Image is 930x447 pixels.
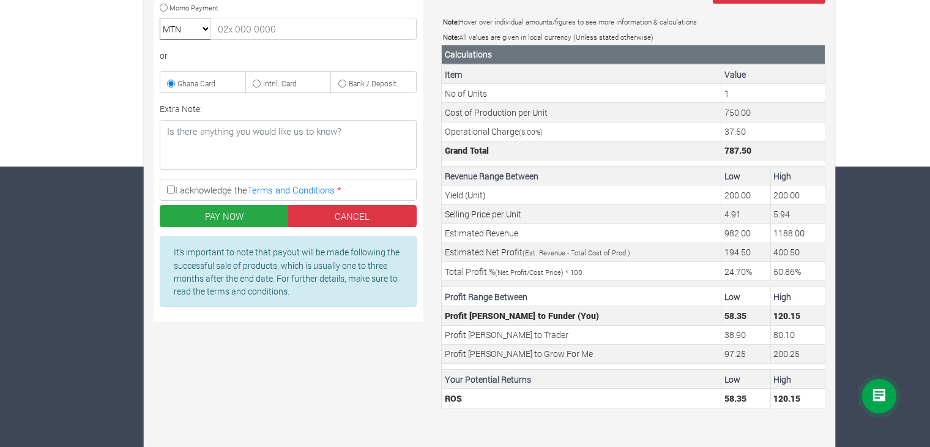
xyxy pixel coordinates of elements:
input: Momo Payment [160,4,168,12]
td: Your estimated maximum Selling Price per Unit [770,205,825,223]
td: Tradeer Profit Margin (Min Estimated Profit * Tradeer Profit Margin) [721,325,770,344]
b: Low [724,374,740,385]
b: Low [724,170,740,182]
small: ( %) [519,127,543,137]
b: Your Potential Returns [445,374,531,385]
b: Note: [443,32,459,42]
td: This is the cost of a Unit [721,103,825,122]
small: (Est. Revenue - Total Cost of Prod.) [523,248,630,257]
small: Hover over individual amounts/figures to see more information & calculations [443,17,697,26]
b: Note: [443,17,459,26]
td: Profit [PERSON_NAME] to Trader [442,325,721,344]
td: Grow For Me Profit Margin (Min Estimated Profit * Grow For Me Profit Margin) [721,344,770,363]
td: Funder Profit Margin (Max Estimated Profit * Profit Margin) [770,306,825,325]
b: Profit Range Between [445,291,527,302]
b: High [773,374,791,385]
td: Cost of Production per Unit [442,103,721,122]
b: High [773,170,791,182]
small: Ghana Card [177,78,215,88]
input: Intnl. Card [253,80,261,88]
td: Your estimated minimum ROS (Net Profit/Cost Price) [721,262,770,281]
td: Your estimated Revenue expected (Grand Total * Max. Est. Revenue Percentage) [770,223,825,242]
p: It's important to note that payout will be made following the successful sale of products, which ... [174,246,403,298]
td: Funder Profit Margin (Min Estimated Profit * Profit Margin) [721,306,770,325]
td: Your estimated minimum Yield [721,186,770,205]
td: This is the number of Units [721,84,825,103]
span: 5.00 [521,127,535,137]
td: Your estimated Revenue expected (Grand Total * Min. Est. Revenue Percentage) [721,223,770,242]
a: Terms and Conditions [247,184,335,196]
b: Low [724,291,740,302]
b: Grand Total [445,145,489,156]
td: No of Units [442,84,721,103]
td: Profit [PERSON_NAME] to Grow For Me [442,344,721,363]
td: Estimated Revenue [442,223,721,242]
small: (Net Profit/Cost Price) * 100 [495,268,582,277]
input: Bank / Deposit [338,80,346,88]
td: Your estimated maximum ROS (Net Profit/Cost Price) [770,262,825,281]
td: This is the Total Cost. (Unit Cost + (Operational Charge * Unit Cost)) * No of Units [721,141,825,160]
td: Your estimated minimum Selling Price per Unit [721,205,770,223]
td: Operational Charge [442,122,721,141]
td: Your Potential Maximum Return on Funding [770,389,825,408]
td: ROS [442,389,721,408]
a: CANCEL [288,205,417,227]
td: Grow For Me Profit Margin (Max Estimated Profit * Grow For Me Profit Margin) [770,344,825,363]
td: Your estimated Profit to be made (Estimated Revenue - Total Cost of Production) [770,242,825,261]
label: I acknowledge the [160,179,417,201]
input: Ghana Card [167,80,175,88]
td: Estimated Net Profit [442,242,721,261]
small: All values are given in local currency (Unless stated otherwise) [443,32,653,42]
small: Bank / Deposit [349,78,396,88]
td: Total Profit % [442,262,721,281]
button: PAY NOW [160,205,289,227]
td: Selling Price per Unit [442,205,721,223]
input: I acknowledge theTerms and Conditions * [167,186,175,193]
input: 02x 000 0000 [210,18,417,40]
b: High [773,291,791,302]
td: Your estimated Profit to be made (Estimated Revenue - Total Cost of Production) [721,242,770,261]
b: Item [445,69,463,80]
td: Your estimated maximum Yield [770,186,825,205]
td: Tradeer Profit Margin (Max Estimated Profit * Tradeer Profit Margin) [770,325,825,344]
div: or [160,49,417,62]
td: Your Potential Minimum Return on Funding [721,389,770,408]
th: Calculations [442,45,825,64]
td: Profit [PERSON_NAME] to Funder (You) [442,306,721,325]
label: Extra Note: [160,102,202,115]
b: Value [724,69,746,80]
td: This is the operational charge by Grow For Me [721,122,825,141]
small: Momo Payment [169,2,218,12]
small: Intnl. Card [263,78,297,88]
b: Revenue Range Between [445,170,538,182]
td: Yield (Unit) [442,186,721,205]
